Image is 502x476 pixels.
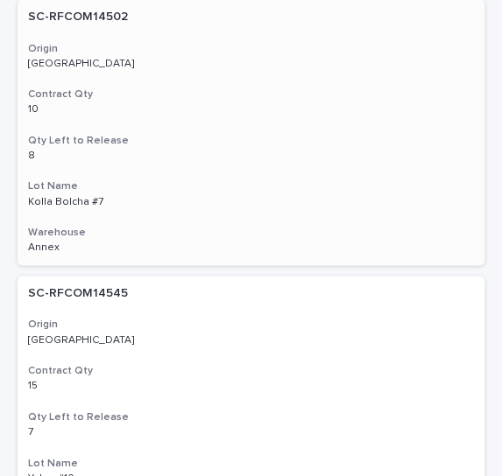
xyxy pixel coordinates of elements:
[28,134,474,148] h3: Qty Left to Release
[28,54,138,70] p: [GEOGRAPHIC_DATA]
[28,226,474,240] h3: Warehouse
[28,42,474,56] h3: Origin
[28,376,41,392] p: 15
[28,283,131,301] p: SC-RFCOM14545
[28,192,107,208] p: Kolla Bolcha #7
[28,423,37,438] p: 7
[28,100,42,115] p: 10
[28,179,474,193] h3: Lot Name
[28,456,474,470] h3: Lot Name
[28,331,138,346] p: [GEOGRAPHIC_DATA]
[28,318,474,332] h3: Origin
[28,6,131,24] p: SC-RFCOM14502
[28,87,474,101] h3: Contract Qty
[28,146,39,162] p: 8
[28,410,474,424] h3: Qty Left to Release
[28,238,63,254] p: Annex
[28,364,474,378] h3: Contract Qty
